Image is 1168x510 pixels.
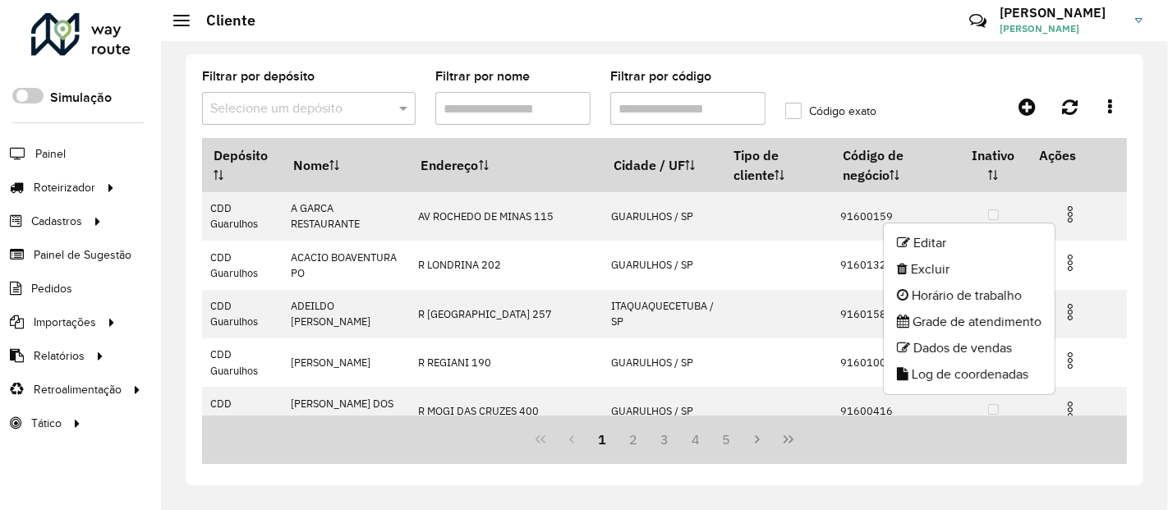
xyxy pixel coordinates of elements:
[831,138,959,192] th: Código de negócio
[649,424,680,455] button: 3
[410,138,602,192] th: Endereço
[410,387,602,435] td: R MOGI DAS CRUZES 400
[884,230,1055,256] li: Editar
[618,424,649,455] button: 2
[202,338,283,387] td: CDD Guarulhos
[1000,5,1123,21] h3: [PERSON_NAME]
[202,241,283,289] td: CDD Guarulhos
[410,290,602,338] td: R [GEOGRAPHIC_DATA] 257
[602,290,722,338] td: ITAQUAQUECETUBA / SP
[35,145,66,163] span: Painel
[711,424,743,455] button: 5
[410,192,602,241] td: AV ROCHEDO DE MINAS 115
[831,192,959,241] td: 91600159
[959,138,1028,192] th: Inativo
[884,283,1055,309] li: Horário de trabalho
[831,338,959,387] td: 91601000
[742,424,773,455] button: Next Page
[610,67,711,86] label: Filtrar por código
[831,290,959,338] td: 91601584
[283,138,410,192] th: Nome
[831,241,959,289] td: 91601320
[202,138,283,192] th: Depósito
[587,424,618,455] button: 1
[785,103,876,120] label: Código exato
[202,290,283,338] td: CDD Guarulhos
[884,256,1055,283] li: Excluir
[31,213,82,230] span: Cadastros
[773,424,804,455] button: Last Page
[202,387,283,435] td: CDD Guarulhos
[283,241,410,289] td: ACACIO BOAVENTURA PO
[31,280,72,297] span: Pedidos
[435,67,530,86] label: Filtrar por nome
[202,192,283,241] td: CDD Guarulhos
[34,246,131,264] span: Painel de Sugestão
[410,338,602,387] td: R REGIANI 190
[602,241,722,289] td: GUARULHOS / SP
[31,415,62,432] span: Tático
[1000,21,1123,36] span: [PERSON_NAME]
[602,338,722,387] td: GUARULHOS / SP
[602,387,722,435] td: GUARULHOS / SP
[190,11,255,30] h2: Cliente
[50,88,112,108] label: Simulação
[723,138,832,192] th: Tipo de cliente
[884,361,1055,388] li: Log de coordenadas
[1028,138,1126,172] th: Ações
[960,3,996,39] a: Contato Rápido
[602,192,722,241] td: GUARULHOS / SP
[680,424,711,455] button: 4
[283,290,410,338] td: ADEILDO [PERSON_NAME]
[831,387,959,435] td: 91600416
[884,309,1055,335] li: Grade de atendimento
[602,138,722,192] th: Cidade / UF
[283,192,410,241] td: A GARCA RESTAURANTE
[34,179,95,196] span: Roteirizador
[884,335,1055,361] li: Dados de vendas
[34,381,122,398] span: Retroalimentação
[283,387,410,435] td: [PERSON_NAME] DOS SAN
[410,241,602,289] td: R LONDRINA 202
[283,338,410,387] td: [PERSON_NAME]
[202,67,315,86] label: Filtrar por depósito
[34,314,96,331] span: Importações
[34,347,85,365] span: Relatórios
